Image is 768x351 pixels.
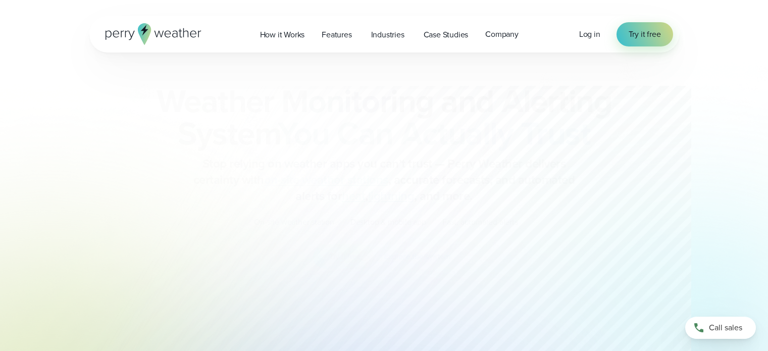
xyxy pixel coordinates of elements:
[617,22,673,46] a: Try it free
[685,317,756,339] a: Call sales
[629,28,661,40] span: Try it free
[371,29,404,41] span: Industries
[579,28,600,40] a: Log in
[485,28,519,40] span: Company
[709,322,742,334] span: Call sales
[424,29,469,41] span: Case Studies
[260,29,305,41] span: How it Works
[251,24,314,45] a: How it Works
[415,24,477,45] a: Case Studies
[322,29,351,41] span: Features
